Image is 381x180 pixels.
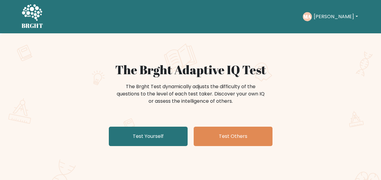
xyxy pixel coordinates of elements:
a: BRGHT [22,2,43,31]
a: Test Others [194,127,272,146]
h5: BRGHT [22,22,43,29]
h1: The Brght Adaptive IQ Test [43,62,339,77]
div: The Brght Test dynamically adjusts the difficulty of the questions to the level of each test take... [115,83,266,105]
text: MA [303,13,311,20]
button: [PERSON_NAME] [312,13,359,21]
a: Test Yourself [109,127,188,146]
